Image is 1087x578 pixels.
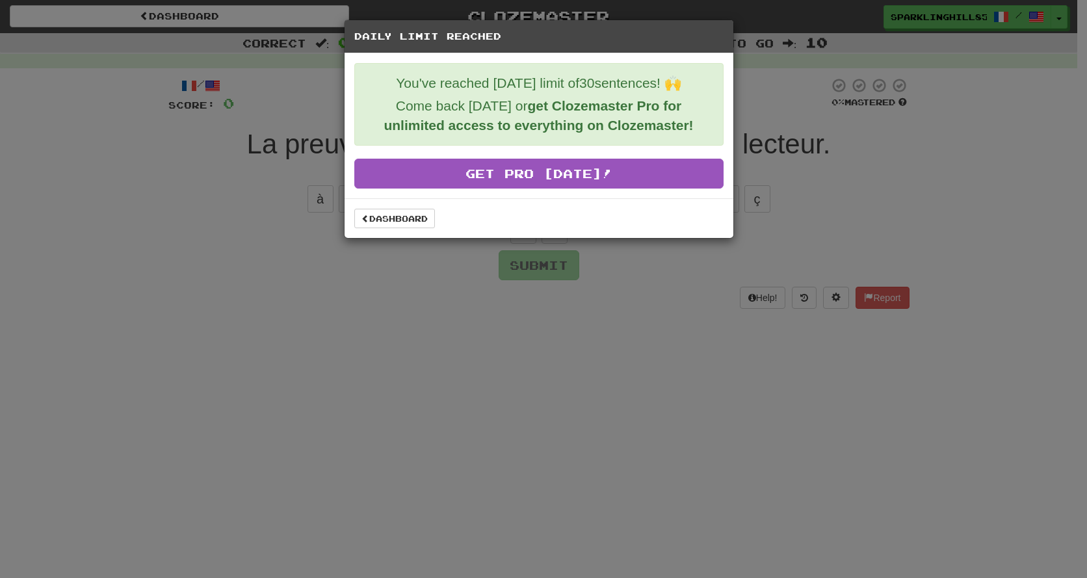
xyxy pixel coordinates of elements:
a: Get Pro [DATE]! [354,159,724,189]
p: You've reached [DATE] limit of 30 sentences! 🙌 [365,73,713,93]
a: Dashboard [354,209,435,228]
h5: Daily Limit Reached [354,30,724,43]
p: Come back [DATE] or [365,96,713,135]
strong: get Clozemaster Pro for unlimited access to everything on Clozemaster! [384,98,693,133]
